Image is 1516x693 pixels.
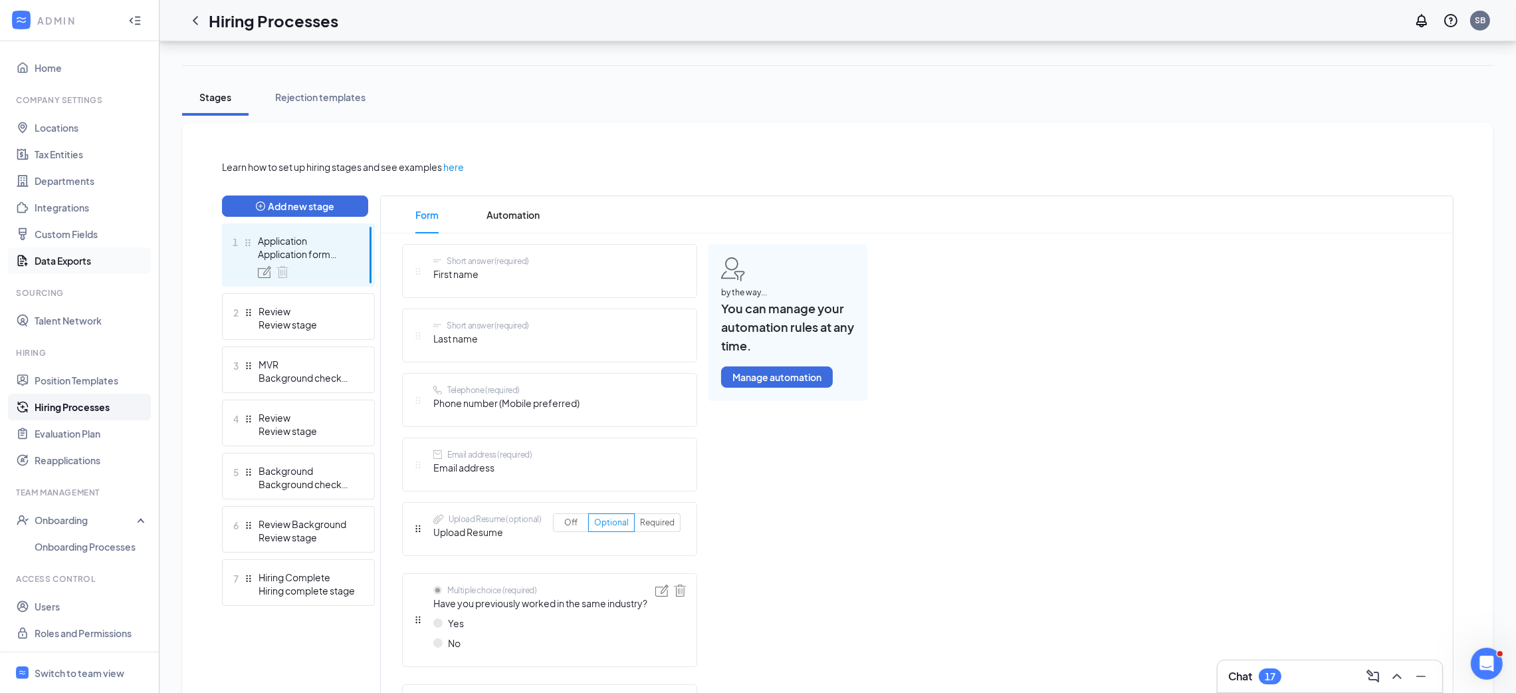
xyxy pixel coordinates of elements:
div: Background check stage [259,371,356,384]
svg: Drag [413,524,423,533]
div: Application [258,234,355,247]
svg: Drag [244,361,253,370]
svg: Minimize [1413,668,1429,684]
div: Review Background [259,517,356,531]
svg: UserCheck [16,513,29,527]
button: ChevronUp [1386,666,1408,687]
svg: Drag [244,468,253,477]
div: Background check stage [259,478,356,491]
a: Reapplications [35,447,148,474]
div: Stages [195,90,235,104]
iframe: Intercom live chat [1471,648,1503,680]
button: Minimize [1410,666,1432,687]
div: Access control [16,573,146,585]
span: Upload Resume [433,525,541,539]
a: Integrations [35,194,148,221]
svg: WorkstreamLogo [18,668,27,677]
div: Upload Resume (optional) [449,513,541,525]
div: Short answer (required) [447,255,529,267]
a: Onboarding Processes [35,533,148,560]
div: Application form stage [258,247,355,261]
svg: Drag [244,414,253,424]
svg: Drag [413,331,423,341]
div: Onboarding [35,513,137,527]
span: Required [640,517,675,527]
a: Evaluation Plan [35,420,148,447]
span: Optional [594,517,629,527]
span: by the way... [721,287,854,299]
button: Drag [413,615,423,624]
svg: ComposeMessage [1365,668,1381,684]
a: Users [35,593,148,620]
div: Hiring complete stage [259,584,356,597]
svg: Drag [413,460,423,470]
div: 17 [1265,671,1275,682]
span: plus-circle [256,202,265,211]
button: ComposeMessage [1362,666,1384,687]
button: plus-circleAdd new stage [222,196,368,217]
svg: Notifications [1414,13,1430,29]
a: Talent Network [35,307,148,334]
a: Departments [35,168,148,194]
svg: Drag [413,396,423,405]
div: Background [259,464,356,478]
div: Review stage [259,318,356,331]
span: First name [433,267,529,281]
div: Team Management [16,487,146,498]
div: MVR [259,358,356,371]
button: Drag [244,308,253,317]
svg: ChevronLeft [187,13,203,29]
a: Position Templates [35,367,148,394]
div: Rejection templates [275,90,366,104]
svg: WorkstreamLogo [15,13,28,27]
span: 1 [233,234,238,250]
a: Custom Fields [35,221,148,247]
span: 2 [233,305,239,321]
div: Hiring Complete [259,571,356,584]
div: Review stage [259,531,356,544]
span: 7 [233,571,239,587]
a: Tax Entities [35,141,148,168]
div: Sourcing [16,287,146,299]
svg: Drag [244,574,253,583]
span: 6 [233,517,239,533]
span: Email address [433,460,532,475]
div: Hiring [16,347,146,358]
span: Phone number (Mobile preferred) [433,396,580,410]
span: No [448,636,461,650]
div: Short answer (required) [447,320,529,331]
div: ADMIN [37,14,116,27]
div: Email address (required) [447,449,532,460]
span: 3 [233,358,239,374]
div: SB [1475,15,1485,26]
span: Have you previously worked in the same industry? [433,596,647,611]
span: Learn how to set up hiring stages and see examples [222,160,442,174]
h1: Hiring Processes [209,9,338,32]
span: Form [415,196,439,233]
h3: Chat [1228,669,1252,684]
button: Manage automation [721,366,833,388]
div: Telephone (required) [447,384,520,396]
span: Yes [448,616,464,630]
a: Data Exports [35,247,148,274]
svg: Collapse [128,14,142,27]
svg: Drag [244,521,253,530]
div: Switch to team view [35,666,124,680]
div: Review stage [259,424,356,438]
svg: QuestionInfo [1443,13,1459,29]
a: Home [35,55,148,81]
a: here [443,160,464,174]
svg: Drag [413,267,423,276]
span: You can manage your automation rules at any time. [721,299,854,356]
svg: ChevronUp [1389,668,1405,684]
span: Off [564,517,578,527]
span: 5 [233,464,239,480]
svg: Drag [243,238,253,247]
